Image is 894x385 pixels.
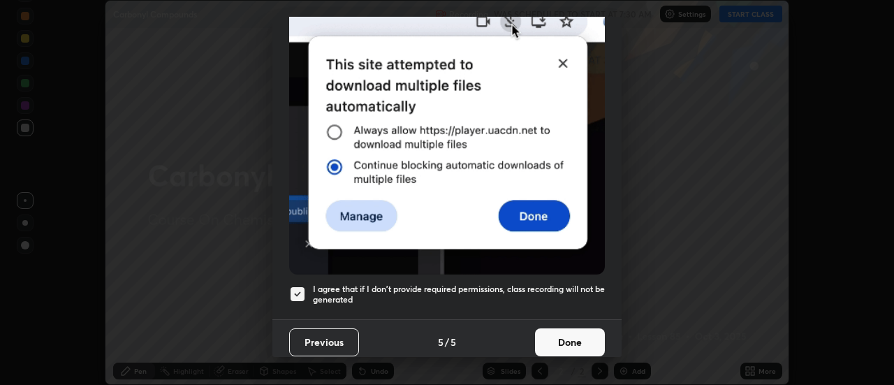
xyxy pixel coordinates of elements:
button: Previous [289,328,359,356]
h5: I agree that if I don't provide required permissions, class recording will not be generated [313,284,605,305]
h4: 5 [438,335,444,349]
button: Done [535,328,605,356]
h4: 5 [450,335,456,349]
h4: / [445,335,449,349]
